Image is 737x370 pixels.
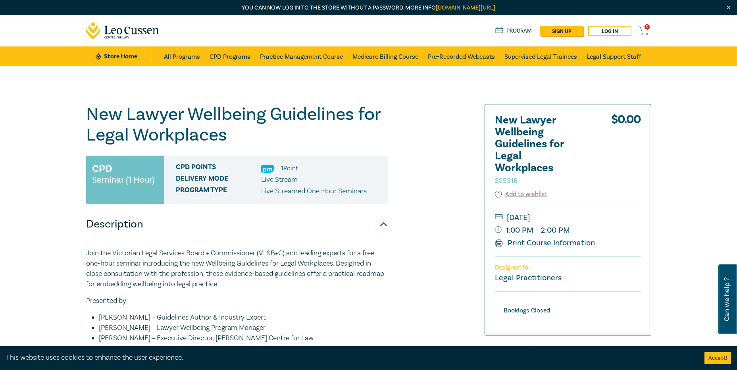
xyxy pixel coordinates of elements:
h3: CPD [92,162,112,176]
li: [PERSON_NAME] – Lawyer Wellbeing Program Manager [99,323,388,333]
small: 1:00 PM - 2:00 PM [495,224,641,237]
a: Program [495,27,532,35]
p: Join the Victorian Legal Services Board + Commissioner (VLSB+C) and leading experts for a free on... [86,248,388,289]
a: Legal Support Staff [587,46,641,66]
img: Practice Management & Business Skills [261,165,274,173]
a: Supervised Legal Trainees [504,46,577,66]
button: Add to wishlist [495,190,548,199]
li: [PERSON_NAME] – Executive Director, [PERSON_NAME] Centre for Law [99,333,388,343]
a: Store Home [96,52,151,61]
span: Can we help ? [723,269,731,330]
small: S25316 [495,176,518,185]
div: $ 0.00 [611,114,641,190]
span: 0 [645,24,650,29]
a: CPD Programs [210,46,250,66]
a: sign up [540,26,583,36]
a: Practice Management Course [260,46,343,66]
a: Share with Colleagues [485,344,651,355]
p: Live Streamed One Hour Seminars [261,186,367,197]
span: Delivery Mode [176,175,261,185]
img: Close [725,4,732,11]
p: Designed for [495,264,641,272]
span: Live Stream [261,175,298,184]
a: [DOMAIN_NAME][URL] [436,4,495,12]
button: Description [86,212,388,236]
a: Log in [588,26,631,36]
p: Presented by: [86,296,388,306]
span: CPD Points [176,163,261,173]
h1: New Lawyer Wellbeing Guidelines for Legal Workplaces [86,104,388,145]
p: You can now log in to the store without a password. More info [86,4,651,12]
h2: New Lawyer Wellbeing Guidelines for Legal Workplaces [495,114,582,186]
small: Legal Practitioners [495,273,562,283]
li: 1 Point [281,163,298,173]
small: [DATE] [495,211,641,224]
div: Bookings Closed [495,305,559,316]
div: This website uses cookies to enhance the user experience. [6,353,693,363]
a: Pre-Recorded Webcasts [428,46,495,66]
a: All Programs [164,46,200,66]
span: Program type [176,186,261,197]
small: Seminar (1 Hour) [92,176,154,184]
li: [PERSON_NAME] – Guidelines Author & Industry Expert [99,312,388,323]
a: Print Course Information [495,238,595,248]
a: Medicare Billing Course [352,46,418,66]
button: Accept cookies [704,352,731,364]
